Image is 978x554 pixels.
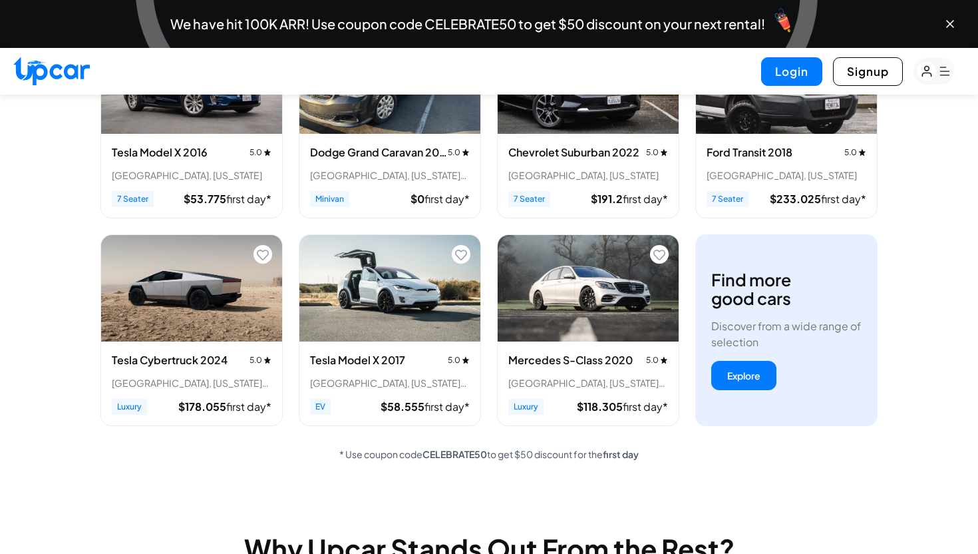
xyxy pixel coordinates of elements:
div: View details for Tesla Model X 2016 [100,27,283,218]
button: Signup [833,57,903,86]
span: 7 Seater [707,191,748,207]
img: star [660,356,668,364]
h3: Chevrolet Suburban 2022 [508,144,639,160]
button: Explore [711,361,776,390]
span: EV [310,399,331,415]
img: star [462,356,470,364]
img: star [263,356,271,364]
span: first day [603,448,639,460]
img: Tesla Model X 2017 [299,235,480,342]
div: [GEOGRAPHIC_DATA], [US_STATE] • 2 trips [310,168,470,182]
span: first day* [623,400,668,414]
span: Luxury [112,399,147,415]
div: View details for Ford Transit 2018 [695,27,878,218]
p: Discover from a wide range of selection [711,318,862,350]
img: Tesla Cybertruck 2024 [101,235,282,342]
span: first day* [424,192,470,206]
img: Upcar Logo [13,57,90,85]
span: $ 118.305 [577,400,623,414]
span: 5.0 [646,355,668,366]
span: first day* [821,192,866,206]
span: first day* [623,192,668,206]
span: 5.0 [646,147,668,158]
h3: Tesla Cybertruck 2024 [112,352,228,368]
h3: Find more good cars [711,270,791,308]
button: Login [761,57,822,86]
div: View details for Chevrolet Suburban 2022 [497,27,679,218]
img: Mercedes S-Class 2020 [498,235,679,342]
img: star [858,148,866,156]
span: $ 233.025 [770,192,821,206]
h3: Mercedes S-Class 2020 [508,352,633,368]
span: $ 53.775 [184,192,226,206]
span: Luxury [508,399,544,415]
img: star [462,148,470,156]
img: star [263,148,271,156]
span: 7 Seater [112,191,154,207]
div: [GEOGRAPHIC_DATA], [US_STATE] • 3 trips [112,376,271,390]
div: View details for Tesla Model X 2017 [299,234,481,426]
button: Add to favorites [253,245,272,264]
span: 5.0 [448,355,470,366]
div: View details for Tesla Cybertruck 2024 [100,234,283,426]
span: $ 58.555 [381,400,424,414]
span: 5.0 [249,147,271,158]
h3: Ford Transit 2018 [707,144,792,160]
h3: Tesla Model X 2017 [310,352,405,368]
div: [GEOGRAPHIC_DATA], [US_STATE] [112,168,271,182]
span: We have hit 100K ARR! Use coupon code CELEBRATE50 to get $50 discount on your next rental! [170,17,765,31]
p: * Use coupon code to get $50 discount for the [100,447,878,461]
span: 5.0 [844,147,866,158]
div: View details for Dodge Grand Caravan 2017 [299,27,481,218]
span: 5.0 [249,355,271,366]
button: Close banner [943,17,957,31]
h3: Dodge Grand Caravan 2017 [310,144,448,160]
img: star [660,148,668,156]
h3: Tesla Model X 2016 [112,144,208,160]
span: $ 178.055 [178,400,226,414]
span: first day* [226,400,271,414]
span: first day* [424,400,470,414]
div: [GEOGRAPHIC_DATA], [US_STATE] • 2 trips [508,376,668,390]
span: 7 Seater [508,191,550,207]
span: CELEBRATE50 [422,448,487,460]
div: [GEOGRAPHIC_DATA], [US_STATE] [707,168,866,182]
span: $ 191.2 [591,192,623,206]
div: View details for Mercedes S-Class 2020 [497,234,679,426]
span: Minivan [310,191,349,207]
div: [GEOGRAPHIC_DATA], [US_STATE] • 1 trips [310,376,470,390]
button: Add to favorites [452,245,470,264]
span: first day* [226,192,271,206]
span: $ 0 [410,192,424,206]
div: [GEOGRAPHIC_DATA], [US_STATE] [508,168,668,182]
button: Add to favorites [650,245,669,264]
span: 5.0 [448,147,470,158]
